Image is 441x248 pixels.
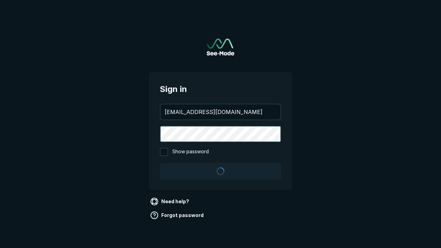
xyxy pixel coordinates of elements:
span: Show password [172,148,209,156]
input: your@email.com [161,104,280,120]
a: Go to sign in [207,39,234,55]
span: Sign in [160,83,281,95]
a: Forgot password [149,210,206,221]
img: See-Mode Logo [207,39,234,55]
a: Need help? [149,196,192,207]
